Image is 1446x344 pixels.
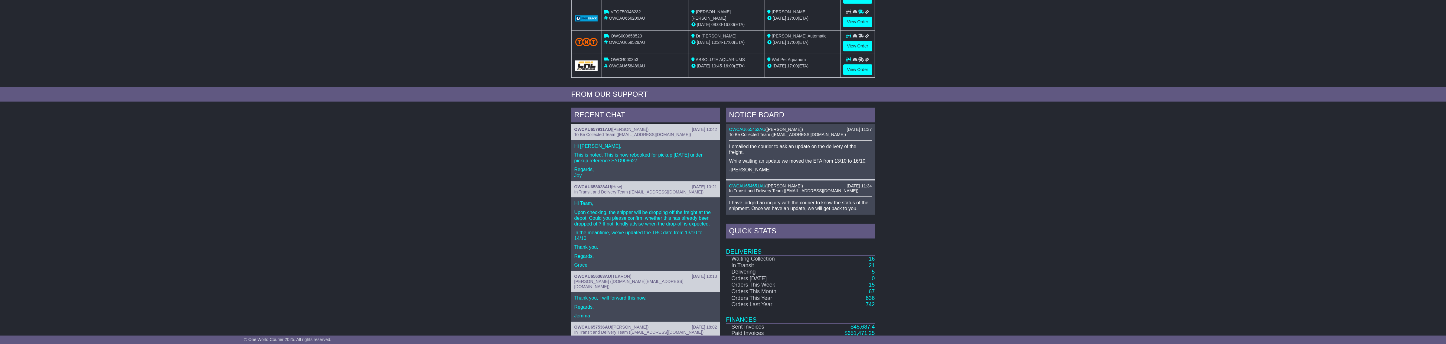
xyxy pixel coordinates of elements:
div: ( ) [574,184,717,190]
span: To Be Collected Team ([EMAIL_ADDRESS][DOMAIN_NAME]) [574,132,691,137]
td: Orders This Month [726,288,813,295]
p: I emailed the courier to ask an update on the delivery of the freight. [729,144,872,155]
div: ( ) [574,127,717,132]
span: 16:00 [723,63,734,68]
a: 836 [866,295,875,301]
span: In Transit and Delivery Team ([EMAIL_ADDRESS][DOMAIN_NAME]) [574,330,704,335]
p: Hi [PERSON_NAME], [574,143,717,149]
div: (ETA) [767,63,838,69]
div: - (ETA) [691,39,762,46]
span: TEKRON [612,274,630,279]
span: OWCR000353 [611,57,638,62]
div: FROM OUR SUPPORT [571,90,875,99]
span: [DATE] [697,63,710,68]
div: (ETA) [767,15,838,21]
img: GetCarrierServiceLogo [575,15,598,21]
p: Hi Team, [574,200,717,206]
div: [DATE] 10:13 [692,274,717,279]
div: (ETA) [767,39,838,46]
span: [PERSON_NAME] [612,325,647,329]
div: - (ETA) [691,21,762,28]
div: RECENT CHAT [571,108,720,124]
p: Regards, [574,304,717,310]
td: Finances [726,308,875,323]
td: Orders [DATE] [726,275,813,282]
img: GetCarrierServiceLogo [575,60,598,71]
p: While waiting an update we moved the ETA from 13/10 to 16/10. [729,158,872,164]
span: 651,471.25 [847,330,875,336]
span: [PERSON_NAME] [767,183,801,188]
p: Upon checking, the shipper will be dropping off the freight at the depot. Could you please confir... [574,209,717,227]
span: © One World Courier 2025. All rights reserved. [244,337,331,342]
a: 0 [872,275,875,281]
a: OWCAU654651AU [729,183,765,188]
span: [PERSON_NAME] [PERSON_NAME] [691,9,731,21]
span: OWCAU658529AU [609,40,645,45]
span: 10:24 [711,40,722,45]
div: [DATE] 11:37 [847,127,872,132]
a: 742 [866,301,875,307]
span: [PERSON_NAME] [767,127,801,132]
span: [PERSON_NAME] ([DOMAIN_NAME][EMAIL_ADDRESS][DOMAIN_NAME]) [574,279,684,289]
div: [DATE] 10:42 [692,127,717,132]
span: Dr [PERSON_NAME] [696,34,736,38]
a: 67 [869,288,875,294]
span: Wet Pet Aquarium [772,57,806,62]
p: This is noted. This is now rebooked for pickup [DATE] under pickup reference SYD908627. [574,152,717,164]
td: Orders Last Year [726,301,813,308]
a: View Order [843,64,872,75]
td: Deliveries [726,240,875,255]
div: - (ETA) [691,63,762,69]
td: Waiting Collection [726,255,813,262]
span: 16:00 [723,22,734,27]
span: [DATE] [697,40,710,45]
span: 17:00 [787,40,798,45]
div: [DATE] 18:02 [692,325,717,330]
a: $45,687.4 [850,324,875,330]
td: Orders This Year [726,295,813,302]
a: 21 [869,262,875,268]
td: Sent Invoices [726,323,813,330]
td: Orders This Week [726,282,813,288]
span: OWCAU656209AU [609,16,645,21]
a: OWCAU657911AU [574,127,611,132]
a: 5 [872,269,875,275]
div: ( ) [574,274,717,279]
p: -[PERSON_NAME] [729,167,872,173]
span: To Be Collected Team ([EMAIL_ADDRESS][DOMAIN_NAME]) [729,132,846,137]
a: 16 [869,256,875,262]
p: Regards, [574,253,717,259]
div: ( ) [729,127,872,132]
span: 09:00 [711,22,722,27]
span: In Transit and Delivery Team ([EMAIL_ADDRESS][DOMAIN_NAME]) [729,188,859,193]
p: Regards, Joy [574,167,717,178]
div: ( ) [729,183,872,189]
p: Grace [574,262,717,268]
div: ( ) [574,325,717,330]
span: OWS000658529 [611,34,642,38]
div: NOTICE BOARD [726,108,875,124]
span: 17:00 [787,16,798,21]
span: Hew [612,184,621,189]
span: In Transit and Delivery Team ([EMAIL_ADDRESS][DOMAIN_NAME]) [574,190,704,194]
a: OWCAU658028AU [574,184,611,189]
img: TNT_Domestic.png [575,38,598,46]
a: OWCAU655452AU [729,127,765,132]
td: In Transit [726,262,813,269]
p: I moved the delivery date from 13/10 to 14/10. [729,215,872,220]
td: Delivering [726,269,813,275]
span: [DATE] [697,22,710,27]
p: Thank you. [574,244,717,250]
span: 10:45 [711,63,722,68]
td: Paid Invoices [726,330,813,337]
a: 15 [869,282,875,288]
span: [DATE] [773,16,786,21]
span: 17:00 [723,40,734,45]
p: I have lodged an inquiry with the courier to know the status of the shipment. Once we have an upd... [729,200,872,211]
a: OWCAU657536AU [574,325,611,329]
a: OWCAU656363AU [574,274,611,279]
span: 45,687.4 [854,324,875,330]
a: $651,471.25 [844,330,875,336]
p: In the meantime, we’ve updated the TBC date from 13/10 to 14/10. [574,230,717,241]
span: VFQZ50046232 [611,9,641,14]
